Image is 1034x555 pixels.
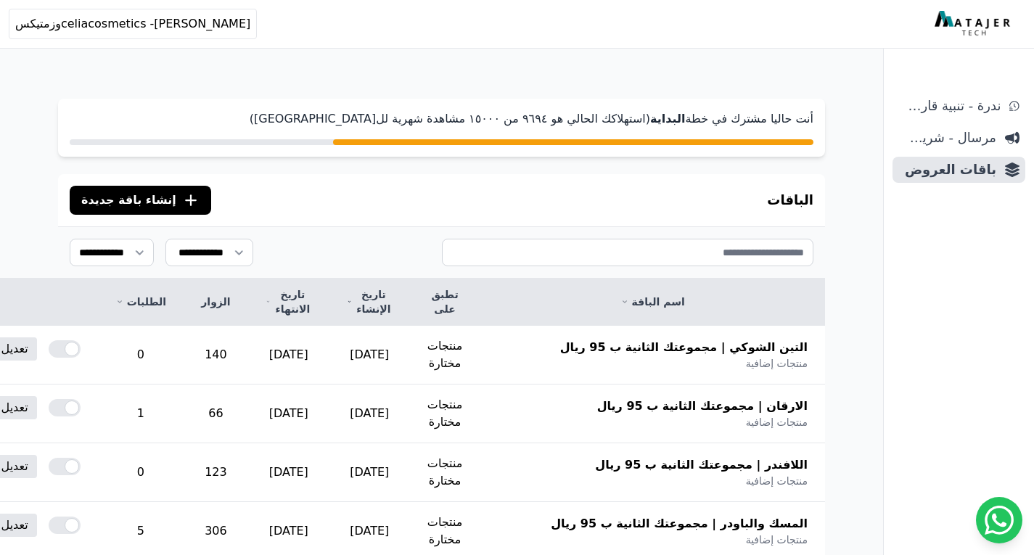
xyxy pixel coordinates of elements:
[329,326,410,385] td: [DATE]
[746,474,808,488] span: منتجات إضافية
[410,326,480,385] td: منتجات مختارة
[551,515,808,533] span: المسك والباودر | مجموعتك الثانية ب 95 ريال
[329,443,410,502] td: [DATE]
[184,385,248,443] td: 66
[898,160,996,180] span: باقات العروض
[497,295,808,309] a: اسم الباقة
[9,9,257,39] button: celiacosmetics -[PERSON_NAME]وزمتيكس
[767,190,813,210] h3: الباقات
[184,326,248,385] td: 140
[898,96,1001,116] span: ندرة - تنبية قارب علي النفاذ
[248,326,329,385] td: [DATE]
[347,287,393,316] a: تاريخ الإنشاء
[70,186,211,215] button: إنشاء باقة جديدة
[410,385,480,443] td: منتجات مختارة
[81,192,176,209] span: إنشاء باقة جديدة
[98,443,184,502] td: 0
[248,385,329,443] td: [DATE]
[746,533,808,547] span: منتجات إضافية
[650,112,685,126] strong: البداية
[248,443,329,502] td: [DATE]
[597,398,808,415] span: الارقان | مجموعتك الثانية ب 95 ريال
[70,110,813,128] p: أنت حاليا مشترك في خطة (استهلاكك الحالي هو ٩٦٩٤ من ١٥۰۰۰ مشاهدة شهرية لل[GEOGRAPHIC_DATA])
[935,11,1014,37] img: MatajerTech Logo
[746,415,808,429] span: منتجات إضافية
[410,443,480,502] td: منتجات مختارة
[184,443,248,502] td: 123
[410,279,480,326] th: تطبق على
[560,339,808,356] span: التين الشوكي | مجموعتك الثانية ب 95 ريال
[98,385,184,443] td: 1
[266,287,312,316] a: تاريخ الانتهاء
[15,15,250,33] span: celiacosmetics -[PERSON_NAME]وزمتيكس
[898,128,996,148] span: مرسال - شريط دعاية
[98,326,184,385] td: 0
[595,456,808,474] span: اللافندر | مجموعتك الثانية ب 95 ريال
[184,279,248,326] th: الزوار
[746,356,808,371] span: منتجات إضافية
[329,385,410,443] td: [DATE]
[115,295,166,309] a: الطلبات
